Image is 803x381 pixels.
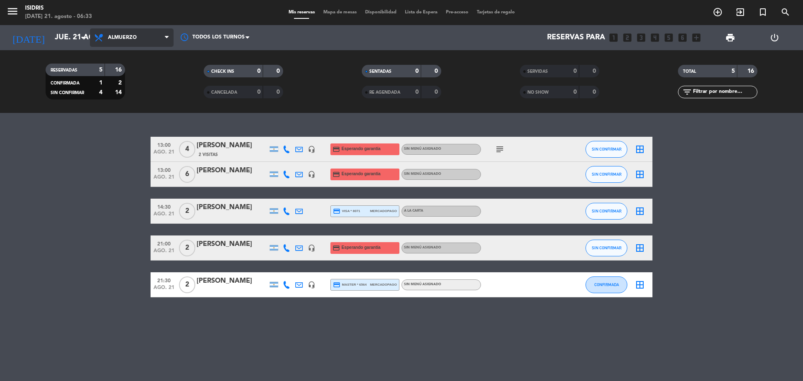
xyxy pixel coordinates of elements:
[308,171,315,178] i: headset_mic
[333,281,340,289] i: credit_card
[276,89,281,95] strong: 0
[370,282,397,287] span: mercadopago
[308,281,315,289] i: headset_mic
[197,140,268,151] div: [PERSON_NAME]
[404,172,441,176] span: Sin menú asignado
[99,67,102,73] strong: 5
[663,32,674,43] i: looks_5
[342,146,381,152] span: Esperando garantía
[197,276,268,286] div: [PERSON_NAME]
[650,32,660,43] i: looks_4
[608,32,619,43] i: looks_one
[527,90,549,95] span: NO SHOW
[25,13,92,21] div: [DATE] 21. agosto - 06:33
[692,87,757,97] input: Filtrar por nombre...
[592,147,621,151] span: SIN CONFIRMAR
[257,68,261,74] strong: 0
[197,202,268,213] div: [PERSON_NAME]
[115,89,123,95] strong: 14
[332,171,340,178] i: credit_card
[691,32,702,43] i: add_box
[99,80,102,86] strong: 1
[153,285,174,294] span: ago. 21
[635,206,645,216] i: border_all
[586,276,627,293] button: CONFIRMADA
[473,10,519,15] span: Tarjetas de regalo
[333,207,360,215] span: visa * 8071
[770,33,780,43] i: power_settings_new
[573,68,577,74] strong: 0
[333,207,340,215] i: credit_card
[725,33,735,43] span: print
[495,144,505,154] i: subject
[115,67,123,73] strong: 16
[118,80,123,86] strong: 2
[731,68,735,74] strong: 5
[677,32,688,43] i: looks_6
[593,89,598,95] strong: 0
[211,69,234,74] span: CHECK INS
[179,276,195,293] span: 2
[179,240,195,256] span: 2
[51,68,77,72] span: RESERVADAS
[108,35,137,41] span: Almuerzo
[153,149,174,159] span: ago. 21
[179,166,195,183] span: 6
[342,171,381,177] span: Esperando garantía
[369,69,391,74] span: SENTADAS
[758,7,768,17] i: turned_in_not
[6,5,19,20] button: menu
[153,238,174,248] span: 21:00
[635,243,645,253] i: border_all
[573,89,577,95] strong: 0
[404,246,441,249] span: Sin menú asignado
[683,69,696,74] span: TOTAL
[635,169,645,179] i: border_all
[153,174,174,184] span: ago. 21
[713,7,723,17] i: add_circle_outline
[636,32,647,43] i: looks_3
[51,81,79,85] span: CONFIRMADA
[78,33,88,43] i: arrow_drop_down
[586,166,627,183] button: SIN CONFIRMAR
[6,5,19,18] i: menu
[319,10,361,15] span: Mapa de mesas
[415,89,419,95] strong: 0
[153,275,174,285] span: 21:30
[197,165,268,176] div: [PERSON_NAME]
[780,7,790,17] i: search
[586,203,627,220] button: SIN CONFIRMAR
[153,140,174,149] span: 13:00
[257,89,261,95] strong: 0
[586,141,627,158] button: SIN CONFIRMAR
[25,4,92,13] div: isidris
[752,25,797,50] div: LOG OUT
[361,10,401,15] span: Disponibilidad
[308,146,315,153] i: headset_mic
[401,10,442,15] span: Lista de Espera
[594,282,619,287] span: CONFIRMADA
[415,68,419,74] strong: 0
[586,240,627,256] button: SIN CONFIRMAR
[404,283,441,286] span: Sin menú asignado
[99,89,102,95] strong: 4
[199,151,218,158] span: 2 Visitas
[747,68,756,74] strong: 16
[592,209,621,213] span: SIN CONFIRMAR
[593,68,598,74] strong: 0
[179,141,195,158] span: 4
[735,7,745,17] i: exit_to_app
[592,245,621,250] span: SIN CONFIRMAR
[153,211,174,221] span: ago. 21
[635,280,645,290] i: border_all
[153,248,174,258] span: ago. 21
[370,208,397,214] span: mercadopago
[369,90,400,95] span: RE AGENDADA
[442,10,473,15] span: Pre-acceso
[6,28,51,47] i: [DATE]
[435,89,440,95] strong: 0
[153,165,174,174] span: 13:00
[342,244,381,251] span: Esperando garantía
[404,147,441,151] span: Sin menú asignado
[332,244,340,252] i: credit_card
